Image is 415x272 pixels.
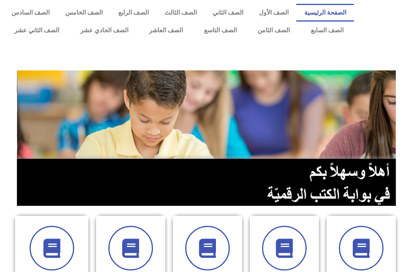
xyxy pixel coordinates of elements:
[296,4,354,22] a: الصفحة الرئيسية
[4,4,58,22] a: الصف السادس
[111,4,157,22] a: الصف الرابع
[157,4,205,22] a: الصف الثالث
[204,4,251,22] a: الصف الثاني
[251,4,296,22] a: الصف الأول
[193,22,247,39] a: الصف التاسع
[247,22,300,39] a: الصف الثامن
[58,4,111,22] a: الصف الخامس
[300,22,354,39] a: الصف السابع
[139,22,194,39] a: الصف العاشر
[70,22,139,39] a: الصف الحادي عشر
[4,22,70,39] a: الصف الثاني عشر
